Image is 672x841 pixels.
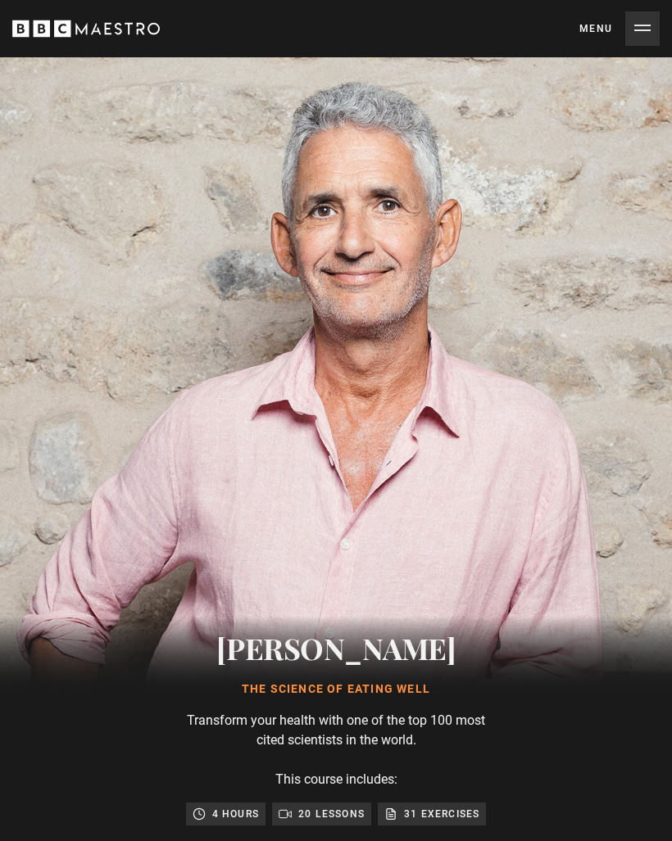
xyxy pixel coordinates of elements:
[172,711,500,750] p: Transform your health with one of the top 100 most cited scientists in the world.
[87,681,585,698] h1: The Science of Eating Well
[579,11,660,46] button: Toggle navigation
[172,770,500,789] p: This course includes:
[12,16,160,41] svg: BBC Maestro
[87,627,585,668] h2: [PERSON_NAME]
